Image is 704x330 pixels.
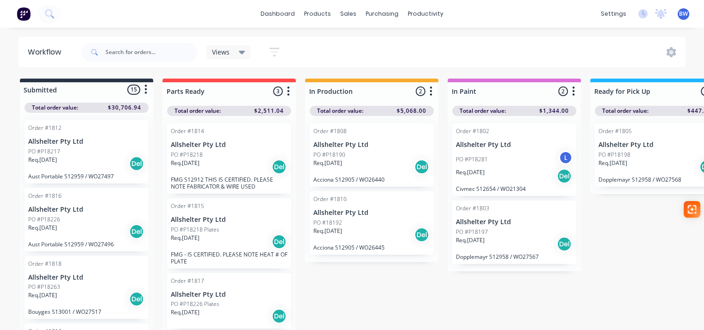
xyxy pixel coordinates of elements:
a: dashboard [256,7,299,21]
div: Order #1812 [28,124,62,132]
span: $30,706.94 [108,104,141,112]
div: sales [336,7,361,21]
p: PO #P18218 Plates [171,226,219,234]
p: Allshelter Pty Ltd [313,141,430,149]
p: Allshelter Pty Ltd [313,209,430,217]
p: PO #P18217 [28,147,60,156]
div: Order #1814Allshelter Pty LtdPO #P18218Req.[DATE]DelFMG S12912 THIS IS CERTIFIED. PLEASE NOTE FAB... [167,123,291,194]
p: Req. [DATE] [171,159,199,167]
p: Acciona S12905 / WO26445 [313,244,430,251]
div: purchasing [361,7,403,21]
div: Del [129,224,144,239]
p: PO #P18198 [598,151,630,159]
div: Order #1810Allshelter Pty LtdPO #18192Req.[DATE]DelAcciona S12905 / WO26445 [310,191,434,255]
p: Req. [DATE] [313,159,342,167]
p: Req. [DATE] [456,168,485,177]
img: Factory [17,7,31,21]
div: Order #1805 [598,127,632,135]
div: Order #1814 [171,127,204,135]
p: Bouyges S13001 / WO27517 [28,308,145,315]
div: Order #1817Allshelter Pty LtdPO #P18226 PlatesReq.[DATE]Del [167,273,291,329]
div: Del [557,237,572,251]
p: Aust Portable S12959 / WO27497 [28,173,145,180]
p: PO #P18218 [171,151,203,159]
div: Del [414,159,429,174]
p: Req. [DATE] [28,291,57,299]
p: PO #P18281 [456,155,488,164]
span: $2,511.04 [254,107,284,115]
div: Order #1816Allshelter Pty LtdPO #P18226Req.[DATE]DelAust Portable S12959 / WO27496 [25,188,149,251]
div: Del [272,234,287,249]
span: Total order value: [317,107,363,115]
p: FMG - IS CERTIFIED. PLEASE NOTE HEAT # OF PLATE [171,251,287,265]
p: Dopplemayr S12958 / WO27567 [456,253,573,260]
p: Civmec S12654 / WO21304 [456,185,573,192]
div: Order #1810 [313,195,347,203]
div: Order #1812Allshelter Pty LtdPO #P18217Req.[DATE]DelAust Portable S12959 / WO27497 [25,120,149,183]
div: Workflow [28,47,66,58]
div: Del [414,227,429,242]
p: PO #P18190 [313,151,345,159]
p: PO #P18197 [456,228,488,236]
div: Del [272,309,287,324]
p: Allshelter Pty Ltd [28,274,145,281]
span: $5,068.00 [397,107,426,115]
p: Req. [DATE] [456,236,485,244]
div: Del [272,159,287,174]
p: Req. [DATE] [171,308,199,317]
div: productivity [403,7,448,21]
p: Req. [DATE] [28,224,57,232]
div: Order #1817 [171,277,204,285]
span: Total order value: [460,107,506,115]
p: Aust Portable S12959 / WO27496 [28,241,145,248]
div: Order #1802 [456,127,489,135]
span: Total order value: [174,107,221,115]
p: PO #P18226 [28,215,60,224]
div: Order #1808Allshelter Pty LtdPO #P18190Req.[DATE]DelAcciona S12905 / WO26440 [310,123,434,187]
p: Allshelter Pty Ltd [456,141,573,149]
div: Order #1818 [28,260,62,268]
div: Order #1818Allshelter Pty LtdPO #P18263Req.[DATE]DelBouyges S13001 / WO27517 [25,256,149,319]
p: Acciona S12905 / WO26440 [313,176,430,183]
div: Order #1803Allshelter Pty LtdPO #P18197Req.[DATE]DelDopplemayr S12958 / WO27567 [452,201,576,264]
p: PO #P18226 Plates [171,300,219,308]
p: Allshelter Pty Ltd [28,138,145,146]
p: Req. [DATE] [28,156,57,164]
span: Views [212,47,230,57]
div: Order #1815Allshelter Pty LtdPO #P18218 PlatesReq.[DATE]DelFMG - IS CERTIFIED. PLEASE NOTE HEAT #... [167,198,291,269]
span: Total order value: [602,107,648,115]
p: Allshelter Pty Ltd [171,216,287,224]
p: Req. [DATE] [171,234,199,242]
p: Req. [DATE] [313,227,342,235]
div: L [559,151,573,165]
div: Order #1802Allshelter Pty LtdPO #P18281LReq.[DATE]DelCivmec S12654 / WO21304 [452,123,576,196]
p: PO #18192 [313,219,342,227]
span: Total order value: [32,104,78,112]
div: products [299,7,336,21]
span: $1,344.00 [539,107,569,115]
p: Allshelter Pty Ltd [171,141,287,149]
p: Req. [DATE] [598,159,627,167]
p: Allshelter Pty Ltd [456,218,573,226]
div: settings [596,7,631,21]
div: Order #1808 [313,127,347,135]
p: Allshelter Pty Ltd [28,206,145,214]
div: Order #1816 [28,192,62,200]
span: BW [679,10,688,18]
div: Del [129,292,144,306]
p: PO #P18263 [28,283,60,291]
div: Del [557,169,572,183]
p: FMG S12912 THIS IS CERTIFIED. PLEASE NOTE FABRICATOR & WIRE USED [171,176,287,190]
p: Allshelter Pty Ltd [171,291,287,299]
div: Order #1815 [171,202,204,210]
input: Search for orders... [106,43,197,61]
div: Order #1803 [456,204,489,213]
div: Del [129,156,144,171]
